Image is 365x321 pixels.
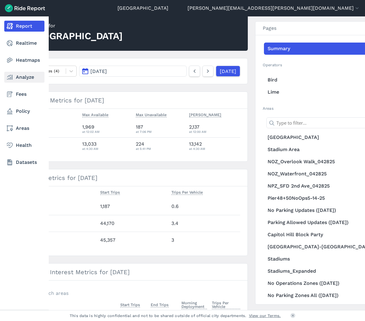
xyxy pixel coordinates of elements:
td: 3 [169,232,240,248]
button: Trips Per Vehicle [212,299,240,310]
th: Lime [26,137,80,154]
a: [DATE] [216,66,240,77]
span: Trips Per Vehicle [171,189,203,195]
th: Total [26,232,98,248]
div: Prepared for [26,22,123,29]
div: at 4:30 AM [189,146,240,151]
div: 187 [136,123,184,134]
a: Report [4,21,44,32]
button: Morning Deployment [181,299,207,310]
h3: Trips Metrics for [DATE] [19,169,247,186]
button: [PERSON_NAME] [189,111,221,119]
div: at 5:41 PM [136,146,184,151]
th: Lime [26,215,98,232]
a: Realtime [4,38,44,49]
span: End Trips [151,301,169,307]
div: 13,033 [82,140,131,151]
button: Start Trips [100,189,120,196]
input: Search areas [23,288,237,299]
div: at 7:06 PM [136,129,184,134]
span: Morning Deployment [181,299,207,309]
div: 13,142 [189,140,240,151]
button: [PERSON_NAME][EMAIL_ADDRESS][PERSON_NAME][DOMAIN_NAME] [188,5,360,12]
div: 1,969 [82,123,131,134]
a: View our Terms. [249,313,281,319]
a: Datasets [4,157,44,168]
a: Fees [4,89,44,100]
div: 224 [136,140,184,151]
button: Max Unavailable [136,111,167,119]
span: Start Trips [120,301,140,307]
div: at 12:02 AM [82,129,131,134]
a: [GEOGRAPHIC_DATA] [118,5,168,12]
a: Policy [4,106,44,117]
img: Ride Report [5,4,45,12]
span: Start Trips [100,189,120,195]
div: [GEOGRAPHIC_DATA] [26,29,123,43]
div: at 4:30 AM [82,146,131,151]
a: Areas [4,123,44,134]
button: Max Available [82,111,108,119]
span: Trips Per Vehicle [212,299,240,309]
th: Bird [26,121,80,137]
div: at 12:00 AM [189,129,240,134]
span: Max Available [82,111,108,117]
span: [PERSON_NAME] [189,111,221,117]
td: 44,170 [98,215,169,232]
div: 2,137 [189,123,240,134]
td: 45,357 [98,232,169,248]
th: Bird [26,198,98,215]
a: Analyze [4,72,44,83]
span: Max Unavailable [136,111,167,117]
a: Heatmaps [4,55,44,66]
button: Trips Per Vehicle [171,189,203,196]
span: [DATE] [90,68,107,74]
button: End Trips [151,301,169,309]
button: [DATE] [79,66,186,77]
td: 0.6 [169,198,240,215]
button: Start Trips [120,301,140,309]
td: 1,187 [98,198,169,215]
h3: Vehicle Metrics for [DATE] [19,92,247,109]
h3: Area of Interest Metrics for [DATE] [19,264,247,281]
td: 3.4 [169,215,240,232]
a: Health [4,140,44,151]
